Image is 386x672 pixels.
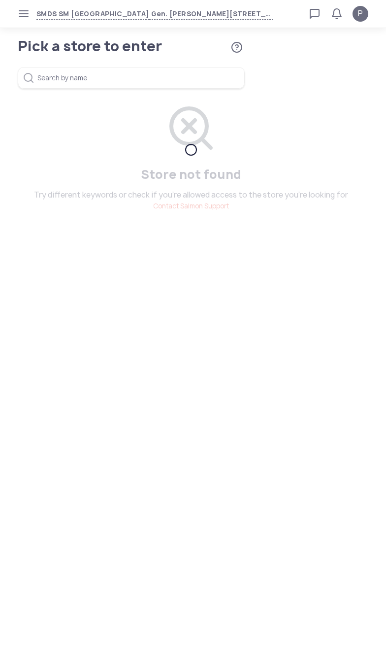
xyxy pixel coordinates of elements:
[358,8,363,20] span: P
[36,8,273,20] button: SMDS SM [GEOGRAPHIC_DATA]Gen. [PERSON_NAME][STREET_ADDRESS]
[353,6,368,22] button: P
[18,39,214,53] h1: Pick a store to enter
[149,8,273,20] span: Gen. [PERSON_NAME][STREET_ADDRESS]
[36,8,149,20] span: SMDS SM [GEOGRAPHIC_DATA]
